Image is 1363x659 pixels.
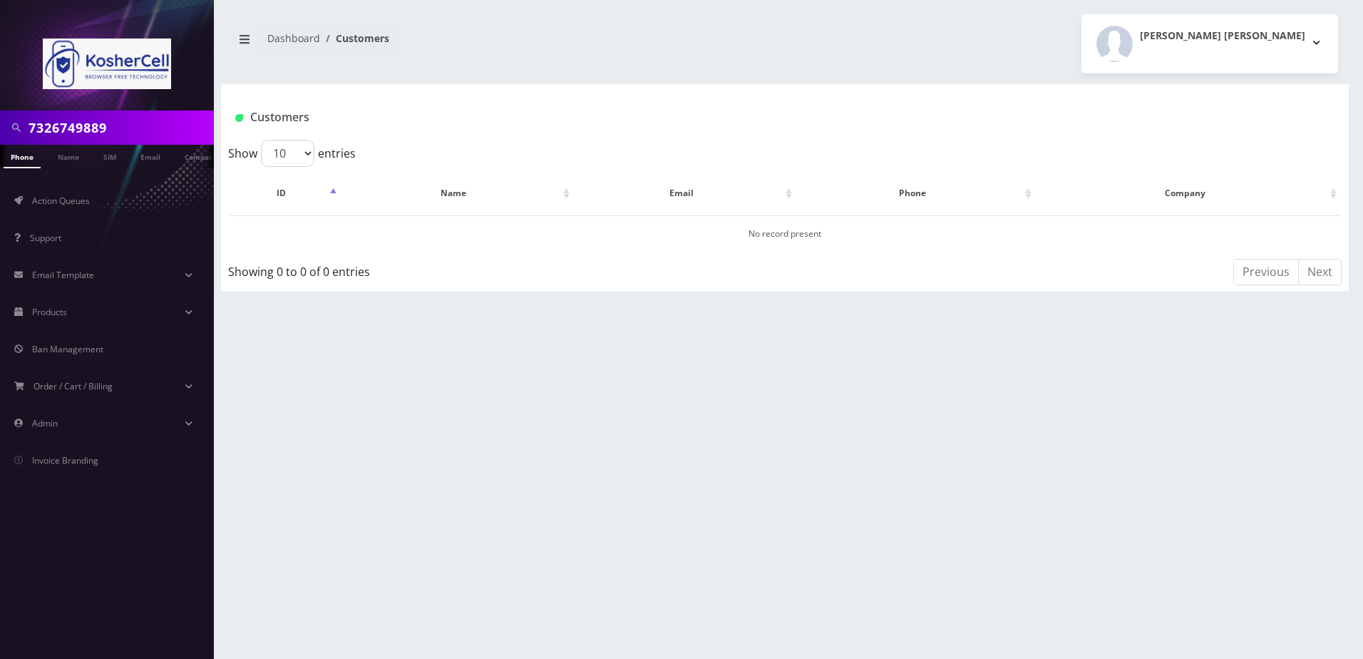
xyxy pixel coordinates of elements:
[32,269,94,281] span: Email Template
[178,145,225,167] a: Company
[261,140,314,167] select: Showentries
[32,195,90,207] span: Action Queues
[228,257,681,280] div: Showing 0 to 0 of 0 entries
[32,454,98,466] span: Invoice Branding
[1233,259,1299,285] a: Previous
[575,173,796,214] th: Email: activate to sort column ascending
[43,39,171,89] img: KosherCell
[1037,173,1340,214] th: Company: activate to sort column ascending
[230,173,340,214] th: ID: activate to sort column descending
[232,24,774,64] nav: breadcrumb
[51,145,86,167] a: Name
[341,173,573,214] th: Name: activate to sort column ascending
[228,140,356,167] label: Show entries
[32,417,58,429] span: Admin
[797,173,1035,214] th: Phone: activate to sort column ascending
[96,145,123,167] a: SIM
[32,306,67,318] span: Products
[4,145,41,168] a: Phone
[133,145,168,167] a: Email
[30,232,61,244] span: Support
[29,114,210,141] input: Search in Company
[1298,259,1342,285] a: Next
[230,215,1340,252] td: No record present
[235,111,1148,124] h1: Customers
[34,380,113,392] span: Order / Cart / Billing
[320,31,389,46] li: Customers
[1140,30,1305,42] h2: [PERSON_NAME] [PERSON_NAME]
[32,343,103,355] span: Ban Management
[267,31,320,45] a: Dashboard
[1081,14,1338,73] button: [PERSON_NAME] [PERSON_NAME]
